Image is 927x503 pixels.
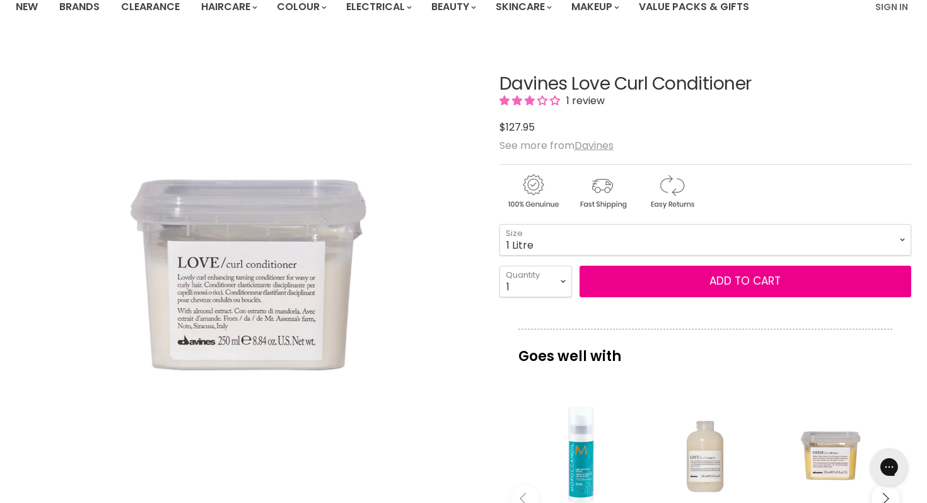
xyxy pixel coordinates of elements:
[709,273,781,288] span: Add to cart
[499,266,572,297] select: Quantity
[499,120,535,134] span: $127.95
[638,172,705,211] img: returns.gif
[499,172,566,211] img: genuine.gif
[574,138,614,153] a: Davines
[580,266,911,297] button: Add to cart
[569,172,636,211] img: shipping.gif
[563,93,605,108] span: 1 review
[518,329,892,370] p: Goes well with
[499,93,563,108] span: 3.00 stars
[499,138,614,153] span: See more from
[499,74,911,94] h1: Davines Love Curl Conditioner
[864,444,914,490] iframe: Gorgias live chat messenger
